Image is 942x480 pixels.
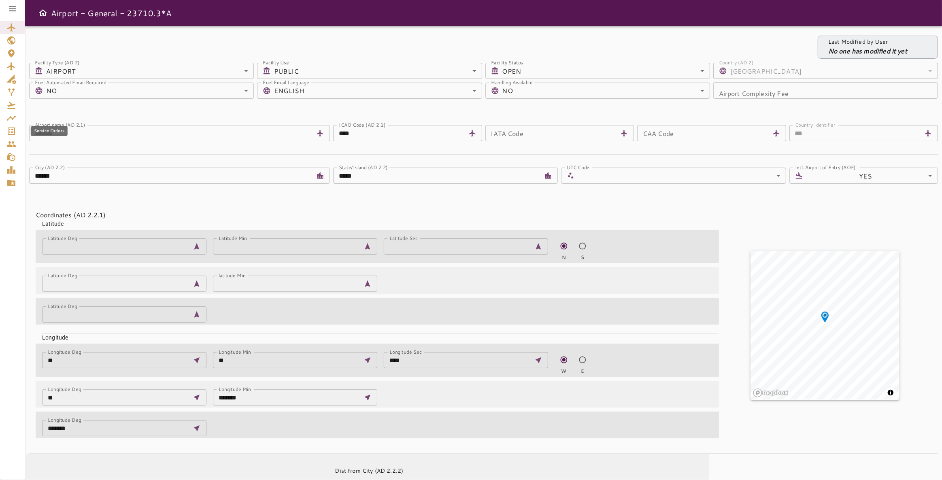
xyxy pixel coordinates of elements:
[263,79,309,86] label: Fuel Email Language
[502,83,710,99] div: NO
[274,63,482,79] div: PUBLIC
[491,79,533,86] label: Handling Available
[48,386,81,393] label: Longitude Deg
[48,303,77,310] label: Latitude Deg
[219,272,246,279] label: latitude Min
[35,121,85,128] label: Airport name (AD 2.1)
[502,63,710,79] div: OPEN
[389,235,418,242] label: Latitude Sec
[48,348,81,355] label: Longitude Deg
[339,164,388,171] label: State/Island (AD 2.2)
[389,348,422,355] label: Longitude Sec
[219,235,247,242] label: Latitude Min
[581,367,584,375] span: E
[35,79,106,86] label: Fuel Automated Email Required
[795,121,836,128] label: Country Identifier
[219,386,251,393] label: Longitude Min
[581,254,584,261] span: S
[567,164,589,171] label: UTC Code
[35,164,65,171] label: City (AD 2.2)
[51,6,172,19] h6: Airport - General - 23710.3*A
[36,213,719,228] div: Latitude
[806,168,938,184] div: YES
[795,164,856,171] label: Intl. Airport of Entry (AOE)
[828,38,907,46] p: Last Modified by User
[730,63,938,79] div: [GEOGRAPHIC_DATA]
[219,348,251,355] label: Longitude Min
[339,121,385,128] label: ICAO Code (AD 2.1)
[335,467,404,476] h6: Dist from City (AD 2.2.2)
[35,59,80,66] label: Facility Type (AD 2)
[751,251,899,400] canvas: Map
[561,367,566,375] span: W
[36,210,712,220] h4: Coordinates (AD 2.2.1)
[31,126,68,136] div: Service Orders
[828,46,907,56] p: No one has modified it yet
[35,5,51,21] button: Open drawer
[48,235,77,242] label: Latitude Deg
[263,59,289,66] label: Facility Use
[46,63,254,79] div: AIRPORT
[719,59,754,66] label: Country (AD 2)
[46,83,254,99] div: NO
[274,83,482,99] div: ENGLISH
[48,272,77,279] label: Latitude Deg
[491,59,523,66] label: Facility Status
[753,388,789,397] a: Mapbox logo
[48,416,81,423] label: Longitude Deg
[36,327,719,342] div: Longitude
[886,388,895,397] button: Toggle attribution
[562,254,566,261] span: N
